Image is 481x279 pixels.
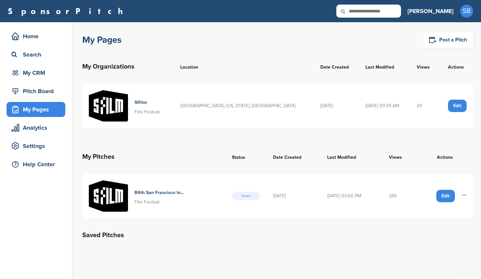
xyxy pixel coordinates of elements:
a: 2025sffilm solidlogo black Sffilm Film Festival [89,90,167,122]
a: Edit [448,100,467,112]
div: Home [10,30,65,42]
a: Pitch Board [7,84,65,99]
div: Analytics [10,122,65,134]
th: Last Modified [321,145,382,169]
span: Film Festival [135,199,159,205]
h1: My Pages [82,34,121,46]
a: Settings [7,139,65,154]
div: Search [10,49,65,60]
a: [PERSON_NAME] [408,4,454,18]
div: My Pages [10,104,65,115]
th: Date Created [314,55,359,78]
div: Help Center [10,158,65,170]
a: My CRM [7,65,65,80]
th: Views [382,145,417,169]
td: [DATE] 03:00 PM [321,174,382,218]
img: 2025sffilm logo black [89,180,128,212]
a: Help Center [7,157,65,172]
th: Actions [439,55,473,78]
td: [GEOGRAPHIC_DATA], [US_STATE], [GEOGRAPHIC_DATA] [174,84,314,128]
span: Film Festival [135,109,159,115]
td: [DATE] 09:29 AM [359,84,410,128]
th: Actions [416,145,473,169]
a: Analytics [7,120,65,135]
td: [DATE] [266,174,321,218]
a: Post a Pitch [424,32,473,48]
th: My Pitches [82,145,225,169]
div: Pitch Board [10,85,65,97]
img: 2025sffilm solidlogo black [89,90,128,122]
th: Views [410,55,439,78]
h3: [PERSON_NAME] [408,7,454,16]
a: Search [7,47,65,62]
div: Settings [10,140,65,152]
a: SponsorPitch [8,7,127,15]
h2: Saved Pitches [82,230,473,240]
h4: Sffilm [135,99,159,106]
th: Date Created [266,145,321,169]
iframe: Button to launch messaging window [455,253,476,274]
span: Posted [232,192,260,200]
td: 266 [382,174,417,218]
span: SB [460,5,473,18]
a: Home [7,29,65,44]
td: [DATE] [314,84,359,128]
a: Edit [436,190,455,202]
td: 29 [410,84,439,128]
th: Location [174,55,314,78]
a: 2025sffilm logo black 69th San Francisco International Film Festival Film Festival [89,180,219,212]
th: Last Modified [359,55,410,78]
a: My Pages [7,102,65,117]
h4: 69th San Francisco International Film Festival [135,189,185,196]
th: Status [225,145,266,169]
div: My CRM [10,67,65,79]
th: My Organizations [82,55,174,78]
